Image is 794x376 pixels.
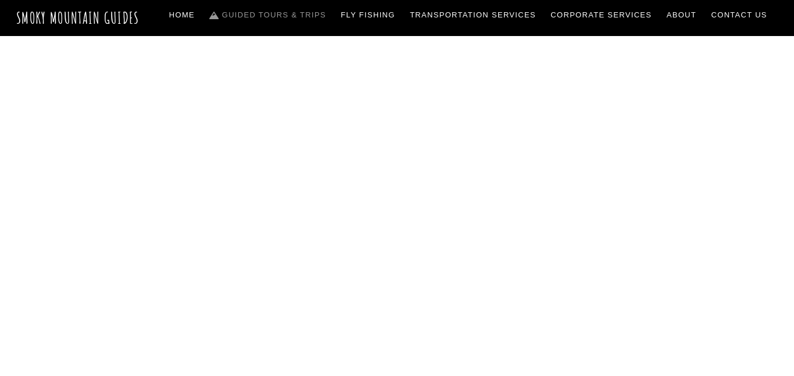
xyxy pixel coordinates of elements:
[546,3,657,27] a: Corporate Services
[16,8,140,27] a: Smoky Mountain Guides
[164,3,199,27] a: Home
[405,3,540,27] a: Transportation Services
[707,3,772,27] a: Contact Us
[337,3,400,27] a: Fly Fishing
[252,210,542,257] span: Guided Trips & Tours
[205,3,331,27] a: Guided Tours & Trips
[662,3,701,27] a: About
